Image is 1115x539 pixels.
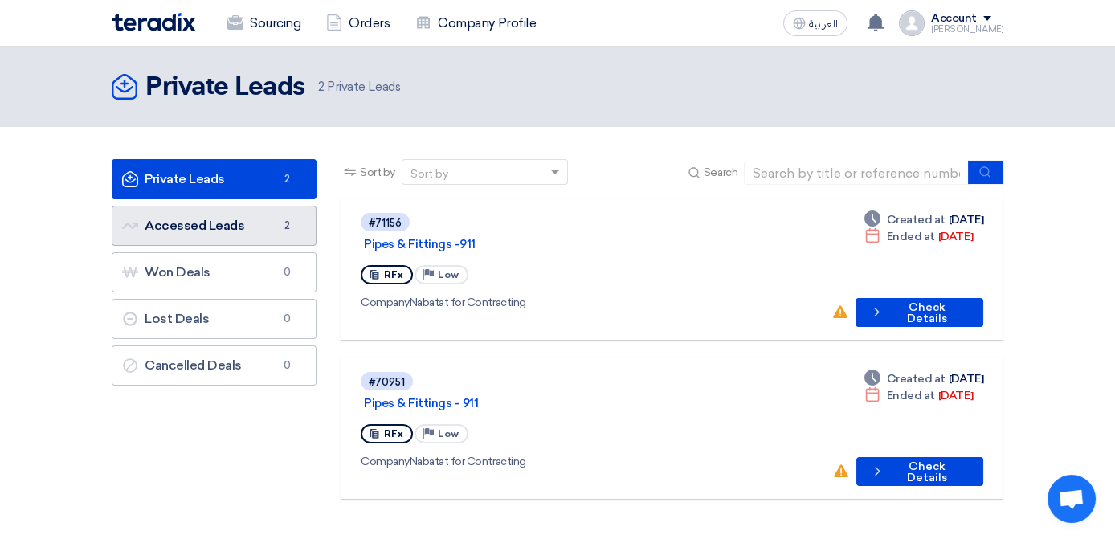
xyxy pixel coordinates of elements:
button: Check Details [856,298,983,327]
a: Orders [313,6,402,41]
button: العربية [783,10,847,36]
a: Pipes & Fittings -911 [364,237,766,251]
a: Open chat [1048,475,1096,523]
img: profile_test.png [899,10,925,36]
span: Search [704,164,737,181]
div: [PERSON_NAME] [931,25,1003,34]
a: Pipes & Fittings - 911 [364,396,766,410]
a: Lost Deals0 [112,299,317,339]
div: [DATE] [864,370,983,387]
span: 0 [277,311,296,327]
span: 2 [277,171,296,187]
a: Sourcing [214,6,313,41]
a: Private Leads2 [112,159,317,199]
div: #70951 [369,377,405,387]
span: العربية [809,18,838,30]
div: Account [931,12,977,26]
span: Low [438,269,459,280]
span: Company [361,455,410,468]
h2: Private Leads [145,71,305,104]
span: 0 [277,357,296,374]
div: Nabatat for Contracting [361,453,819,470]
span: Private Leads [318,78,400,96]
span: Sort by [360,164,395,181]
span: RFx [384,269,403,280]
div: Nabatat for Contracting [361,294,819,311]
span: Created at [887,370,946,387]
a: Company Profile [402,6,549,41]
span: 2 [318,80,325,94]
a: Accessed Leads2 [112,206,317,246]
div: [DATE] [864,228,973,245]
a: Won Deals0 [112,252,317,292]
span: Ended at [887,387,935,404]
button: Check Details [856,457,983,486]
span: 0 [277,264,296,280]
span: Ended at [887,228,935,245]
span: Created at [887,211,946,228]
span: Low [438,428,459,439]
img: Teradix logo [112,13,195,31]
input: Search by title or reference number [744,161,969,185]
span: RFx [384,428,403,439]
span: 2 [277,218,296,234]
a: Cancelled Deals0 [112,345,317,386]
span: Company [361,296,410,309]
div: Sort by [410,165,448,182]
div: [DATE] [864,387,973,404]
div: #71156 [369,218,402,228]
div: [DATE] [864,211,983,228]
